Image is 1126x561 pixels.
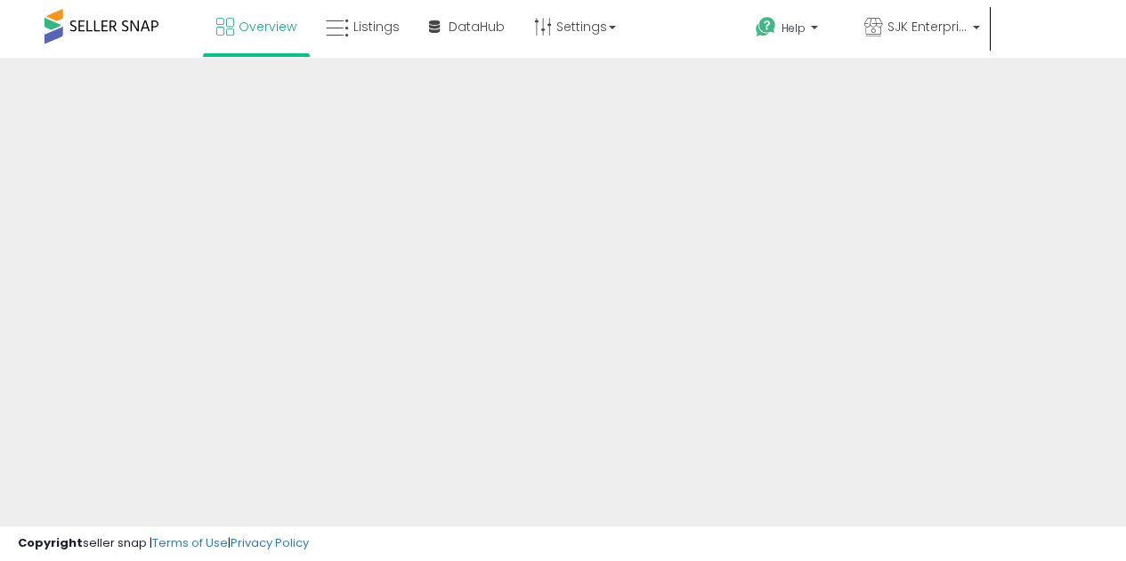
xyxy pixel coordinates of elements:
span: Help [782,20,806,36]
span: Listings [353,18,400,36]
span: DataHub [449,18,505,36]
strong: Copyright [18,534,83,551]
span: SJK Enterprises LLC [887,18,968,36]
i: Get Help [755,16,777,38]
a: Privacy Policy [231,534,309,551]
div: seller snap | | [18,535,309,552]
span: Overview [239,18,296,36]
a: Help [741,3,848,58]
a: Terms of Use [152,534,228,551]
